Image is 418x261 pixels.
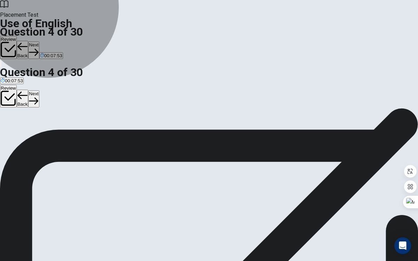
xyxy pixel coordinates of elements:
[39,52,63,59] button: 00:07:53
[5,78,23,83] span: 00:07:53
[17,41,29,59] button: Back
[28,90,39,107] button: Next
[44,53,62,58] span: 00:07:53
[394,237,411,254] div: Open Intercom Messenger
[17,90,29,108] button: Back
[28,42,39,59] button: Next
